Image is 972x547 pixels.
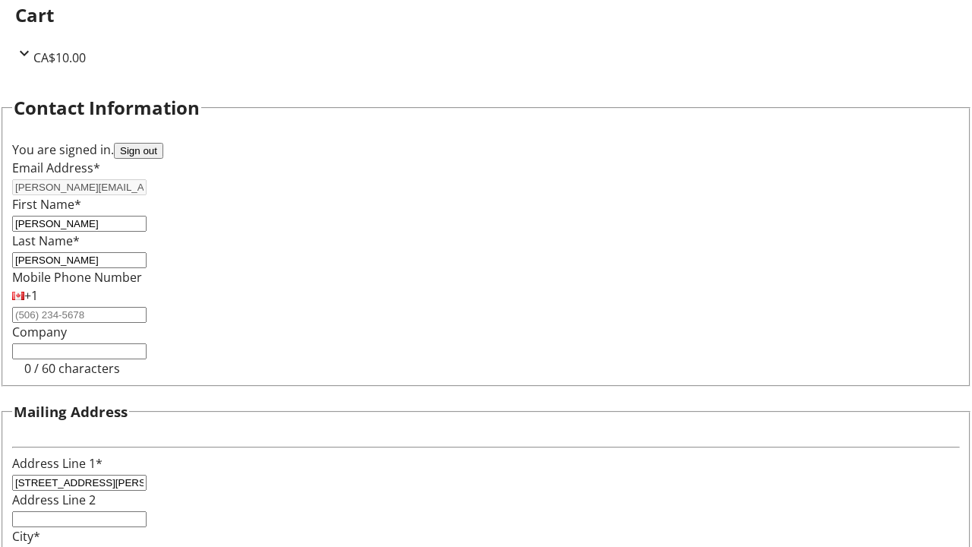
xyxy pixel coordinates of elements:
[12,324,67,340] label: Company
[12,307,147,323] input: (506) 234-5678
[12,160,100,176] label: Email Address*
[12,269,142,286] label: Mobile Phone Number
[12,475,147,491] input: Address
[14,401,128,422] h3: Mailing Address
[12,141,960,159] div: You are signed in.
[12,455,103,472] label: Address Line 1*
[12,196,81,213] label: First Name*
[14,94,200,122] h2: Contact Information
[12,528,40,545] label: City*
[12,232,80,249] label: Last Name*
[24,360,120,377] tr-character-limit: 0 / 60 characters
[114,143,163,159] button: Sign out
[33,49,86,66] span: CA$10.00
[15,2,957,29] h2: Cart
[12,492,96,508] label: Address Line 2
